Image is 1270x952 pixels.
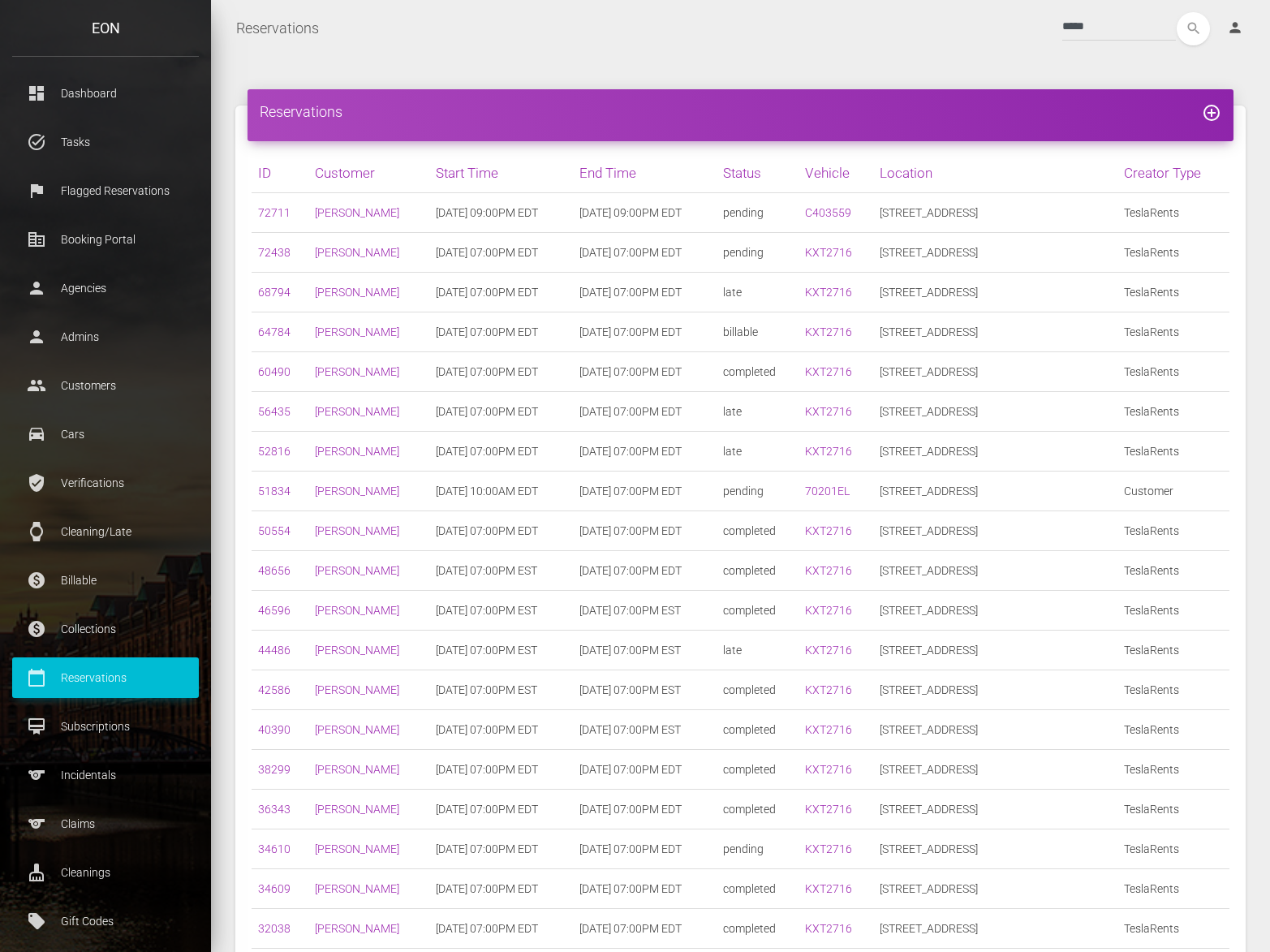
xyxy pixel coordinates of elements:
[24,568,187,592] p: Billable
[429,511,573,551] td: [DATE] 07:00PM EDT
[429,670,573,710] td: [DATE] 07:00PM EST
[12,609,199,649] a: paid Collections
[717,591,799,631] td: completed
[805,882,852,895] a: KXT2716
[12,901,199,941] a: local_offer Gift Codes
[252,153,308,193] th: ID
[315,206,399,219] a: [PERSON_NAME]
[236,8,319,49] a: Reservations
[315,922,399,935] a: [PERSON_NAME]
[429,829,573,869] td: [DATE] 07:00PM EDT
[873,551,1117,591] td: [STREET_ADDRESS]
[429,591,573,631] td: [DATE] 07:00PM EST
[24,812,187,836] p: Claims
[12,317,199,357] a: person Admins
[717,312,799,352] td: billable
[573,710,717,750] td: [DATE] 07:00PM EST
[429,631,573,670] td: [DATE] 07:00PM EST
[873,432,1117,472] td: [STREET_ADDRESS]
[315,286,399,299] a: [PERSON_NAME]
[315,803,399,816] a: [PERSON_NAME]
[1117,273,1229,312] td: TeslaRents
[315,842,399,855] a: [PERSON_NAME]
[717,869,799,909] td: completed
[1117,193,1229,233] td: TeslaRents
[429,869,573,909] td: [DATE] 07:00PM EDT
[24,617,187,641] p: Collections
[429,432,573,472] td: [DATE] 07:00PM EDT
[717,233,799,273] td: pending
[258,485,291,498] a: 51834
[429,909,573,949] td: [DATE] 07:00PM EDT
[24,422,187,446] p: Cars
[573,869,717,909] td: [DATE] 07:00PM EDT
[429,153,573,193] th: Start Time
[1117,909,1229,949] td: TeslaRents
[873,312,1117,352] td: [STREET_ADDRESS]
[315,524,399,537] a: [PERSON_NAME]
[873,631,1117,670] td: [STREET_ADDRESS]
[717,273,799,312] td: late
[24,373,187,398] p: Customers
[573,472,717,511] td: [DATE] 07:00PM EDT
[1117,511,1229,551] td: TeslaRents
[573,352,717,392] td: [DATE] 07:00PM EDT
[315,683,399,696] a: [PERSON_NAME]
[429,233,573,273] td: [DATE] 07:00PM EDT
[429,312,573,352] td: [DATE] 07:00PM EDT
[573,312,717,352] td: [DATE] 07:00PM EDT
[258,842,291,855] a: 34610
[315,365,399,378] a: [PERSON_NAME]
[573,511,717,551] td: [DATE] 07:00PM EDT
[24,909,187,933] p: Gift Codes
[1177,12,1210,45] button: search
[717,352,799,392] td: completed
[12,219,199,260] a: corporate_fare Booking Portal
[805,723,852,736] a: KXT2716
[717,551,799,591] td: completed
[258,524,291,537] a: 50554
[1117,233,1229,273] td: TeslaRents
[573,790,717,829] td: [DATE] 07:00PM EDT
[717,153,799,193] th: Status
[24,179,187,203] p: Flagged Reservations
[24,471,187,495] p: Verifications
[717,670,799,710] td: completed
[12,803,199,844] a: sports Claims
[805,922,852,935] a: KXT2716
[315,325,399,338] a: [PERSON_NAME]
[12,463,199,503] a: verified_user Verifications
[308,153,430,193] th: Customer
[805,445,852,458] a: KXT2716
[315,485,399,498] a: [PERSON_NAME]
[12,268,199,308] a: person Agencies
[429,551,573,591] td: [DATE] 07:00PM EST
[1117,631,1229,670] td: TeslaRents
[24,860,187,885] p: Cleanings
[429,710,573,750] td: [DATE] 07:00PM EDT
[1117,829,1229,869] td: TeslaRents
[717,750,799,790] td: completed
[429,750,573,790] td: [DATE] 07:00PM EDT
[717,392,799,432] td: late
[573,153,717,193] th: End Time
[1117,432,1229,472] td: TeslaRents
[1117,312,1229,352] td: TeslaRents
[805,763,852,776] a: KXT2716
[573,631,717,670] td: [DATE] 07:00PM EST
[258,564,291,577] a: 48656
[315,723,399,736] a: [PERSON_NAME]
[873,591,1117,631] td: [STREET_ADDRESS]
[315,763,399,776] a: [PERSON_NAME]
[258,206,291,219] a: 72711
[429,392,573,432] td: [DATE] 07:00PM EDT
[805,405,852,418] a: KXT2716
[573,829,717,869] td: [DATE] 07:00PM EDT
[717,472,799,511] td: pending
[873,829,1117,869] td: [STREET_ADDRESS]
[315,882,399,895] a: [PERSON_NAME]
[315,405,399,418] a: [PERSON_NAME]
[1117,392,1229,432] td: TeslaRents
[258,723,291,736] a: 40390
[717,710,799,750] td: completed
